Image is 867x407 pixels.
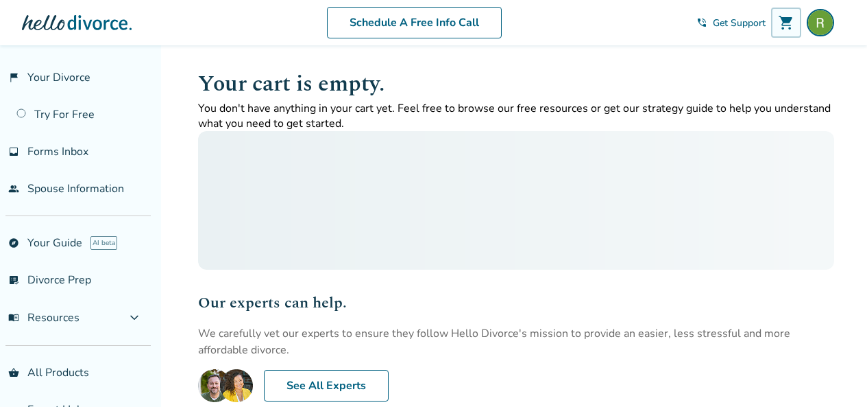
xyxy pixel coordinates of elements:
[8,312,19,323] span: menu_book
[696,17,707,28] span: phone_in_talk
[90,236,117,250] span: AI beta
[27,144,88,159] span: Forms Inbox
[327,7,502,38] a: Schedule A Free Info Call
[778,14,794,31] span: shopping_cart
[8,183,19,194] span: people
[198,369,253,402] img: E
[8,237,19,248] span: explore
[198,292,834,314] h2: Our experts can help.
[198,101,834,131] p: You don't have anything in your cart yet. Feel free to browse our free resources or get our strat...
[8,310,80,325] span: Resources
[198,325,834,358] p: We carefully vet our experts to ensure they follow Hello Divorce's mission to provide an easier, ...
[198,67,834,101] h1: Your cart is empty.
[8,275,19,286] span: list_alt_check
[8,367,19,378] span: shopping_basket
[8,146,19,157] span: inbox
[126,310,143,326] span: expand_more
[8,72,19,83] span: flag_2
[807,9,834,36] img: Ryan Benton
[713,16,766,30] span: Get Support
[264,370,389,402] a: See All Experts
[696,16,766,30] a: phone_in_talkGet Support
